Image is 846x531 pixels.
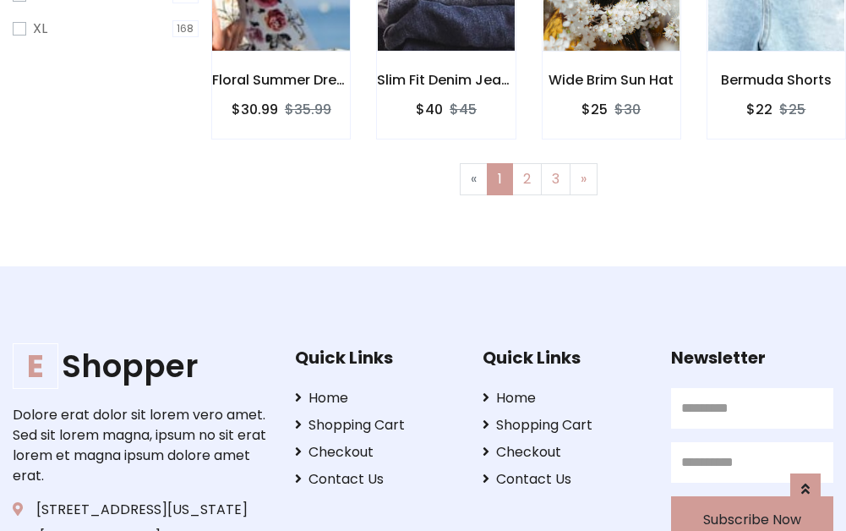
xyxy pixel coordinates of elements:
h5: Quick Links [483,348,645,368]
a: Shopping Cart [295,415,457,435]
h6: $22 [746,101,772,118]
h5: Quick Links [295,348,457,368]
p: [STREET_ADDRESS][US_STATE] [13,500,269,520]
a: Shopping Cart [483,415,645,435]
a: Checkout [483,442,645,463]
span: » [581,169,587,189]
a: Next [570,163,598,195]
h6: Slim Fit Denim Jeans [377,72,515,88]
a: Home [295,388,457,408]
a: Home [483,388,645,408]
nav: Page navigation [224,163,833,195]
h5: Newsletter [671,348,833,368]
p: Dolore erat dolor sit lorem vero amet. Sed sit lorem magna, ipsum no sit erat lorem et magna ipsu... [13,405,269,486]
del: $35.99 [285,100,331,119]
span: E [13,343,58,389]
del: $30 [614,100,641,119]
h6: Floral Summer Dress [212,72,350,88]
a: 1 [487,163,513,195]
label: XL [33,19,47,39]
h6: Wide Brim Sun Hat [543,72,680,88]
a: 2 [512,163,542,195]
a: Contact Us [295,469,457,490]
span: 168 [172,20,199,37]
del: $45 [450,100,477,119]
a: Contact Us [483,469,645,490]
del: $25 [779,100,805,119]
h6: $25 [581,101,608,118]
a: EShopper [13,348,269,385]
a: 3 [541,163,570,195]
h6: $30.99 [232,101,278,118]
a: Checkout [295,442,457,463]
h6: $40 [416,101,443,118]
h1: Shopper [13,348,269,385]
h6: Bermuda Shorts [707,72,845,88]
